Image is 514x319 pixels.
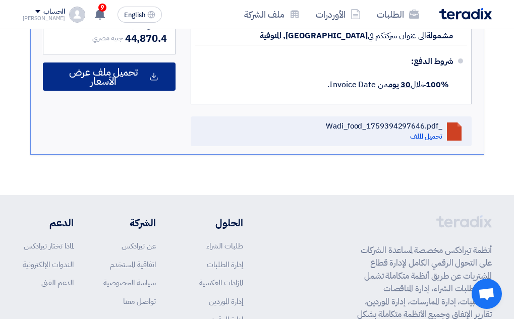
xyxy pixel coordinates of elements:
a: الدعم الفني [41,277,74,288]
span: جنيه مصري [92,33,123,43]
u: 30 يوم [388,79,411,91]
li: الدعم [23,215,74,230]
a: عن تيرادكس [122,240,156,251]
a: الأوردرات [308,3,369,26]
a: سياسة الخصوصية [103,277,156,288]
img: Teradix logo [439,8,492,20]
span: تحميل ملف عرض الأسعار [60,68,147,86]
a: لماذا تختار تيرادكس [24,240,74,251]
div: _Wadi_food_1759394297646.pdf [326,121,442,131]
a: تحميل الملف [410,131,442,142]
li: الشركة [103,215,156,230]
li: الحلول [186,215,243,230]
a: _Wadi_food_1759394297646.pdf تحميل الملف [191,116,472,146]
div: Open chat [472,279,502,309]
button: English [118,7,162,23]
a: طلبات الشراء [206,240,243,251]
a: إدارة الطلبات [207,259,243,270]
a: الندوات الإلكترونية [23,259,74,270]
span: الى عنوان شركتكم في [368,31,426,41]
a: ملف الشركة [236,3,308,26]
strong: 100% [426,79,449,91]
span: [GEOGRAPHIC_DATA], المنوفية [260,31,367,41]
a: إدارة الموردين [209,296,243,307]
div: [PERSON_NAME] [23,16,66,21]
span: English [124,12,145,19]
a: اتفاقية المستخدم [110,259,156,270]
a: الطلبات [369,3,427,26]
span: مشمولة [426,31,452,41]
div: الحساب [43,8,65,16]
a: المزادات العكسية [199,277,243,288]
span: 9 [98,4,106,12]
span: 44,870.4 [125,31,167,46]
div: شروط الدفع: [211,49,453,74]
span: خلال من Invoice Date. [327,79,448,91]
a: تواصل معنا [123,296,156,307]
img: profile_test.png [69,7,85,23]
